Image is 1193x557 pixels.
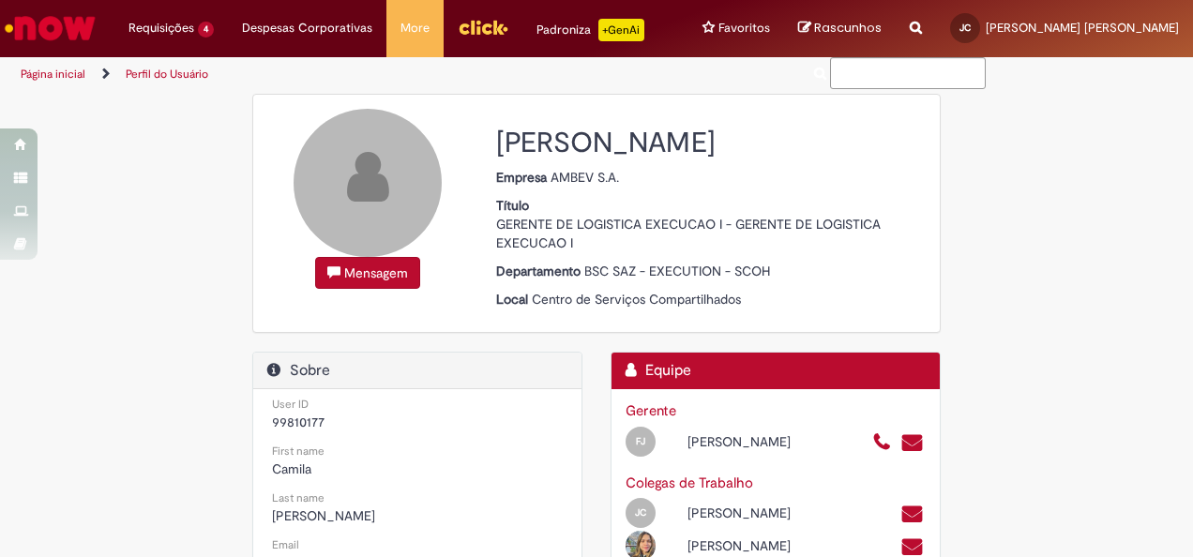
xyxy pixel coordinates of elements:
[315,257,420,289] button: Mensagem
[814,19,882,37] span: Rascunhos
[14,57,781,92] ul: Trilhas de página
[551,169,619,186] span: AMBEV S.A.
[272,444,325,459] small: First name
[598,19,644,41] p: +GenAi
[809,57,831,89] button: Pesquisar
[272,537,299,552] small: Email
[986,20,1179,36] span: [PERSON_NAME] [PERSON_NAME]
[496,169,551,186] strong: Empresa
[2,9,98,47] img: ServiceNow
[128,19,194,38] span: Requisições
[959,22,971,34] span: JC
[612,495,858,528] div: Open Profile: José Antonio Castilho
[536,19,644,41] div: Padroniza
[673,536,858,555] div: [PERSON_NAME]
[496,263,584,279] strong: Departamento
[900,432,924,454] a: Enviar um e-mail para jpfdsnj@ambev.com.br
[21,67,85,82] a: Página inicial
[272,460,311,477] span: Camila
[673,432,858,451] div: [PERSON_NAME]
[626,475,926,491] h3: Colegas de Trabalho
[272,507,375,524] span: [PERSON_NAME]
[798,20,882,38] a: Rascunhos
[636,435,645,447] span: FJ
[626,403,926,419] h3: Gerente
[872,432,892,454] a: Ligar para +55 (83) 30415756
[496,197,533,214] strong: Título
[718,19,770,38] span: Favoritos
[496,216,881,251] span: GERENTE DE LOGISTICA EXECUCAO I - GERENTE DE LOGISTICA EXECUCAO I
[400,19,430,38] span: More
[126,67,208,82] a: Perfil do Usuário
[272,414,325,430] span: 99810177
[673,504,858,522] div: [PERSON_NAME]
[584,263,770,279] span: BSC SAZ - EXECUTION - SCOH
[532,291,741,308] span: Centro de Serviços Compartilhados
[612,424,858,457] div: Open Profile: Francisco De Souza Nunes Junior
[242,19,372,38] span: Despesas Corporativas
[626,362,926,380] h2: Equipe
[198,22,214,38] span: 4
[900,504,924,525] a: Enviar um e-mail para BRMAI0645@ambev.com.br
[496,128,926,158] h2: [PERSON_NAME]
[496,291,532,308] strong: Local
[458,13,508,41] img: click_logo_yellow_360x200.png
[272,490,325,505] small: Last name
[267,362,567,380] h2: Sobre
[272,397,309,412] small: User ID
[635,506,646,519] span: JC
